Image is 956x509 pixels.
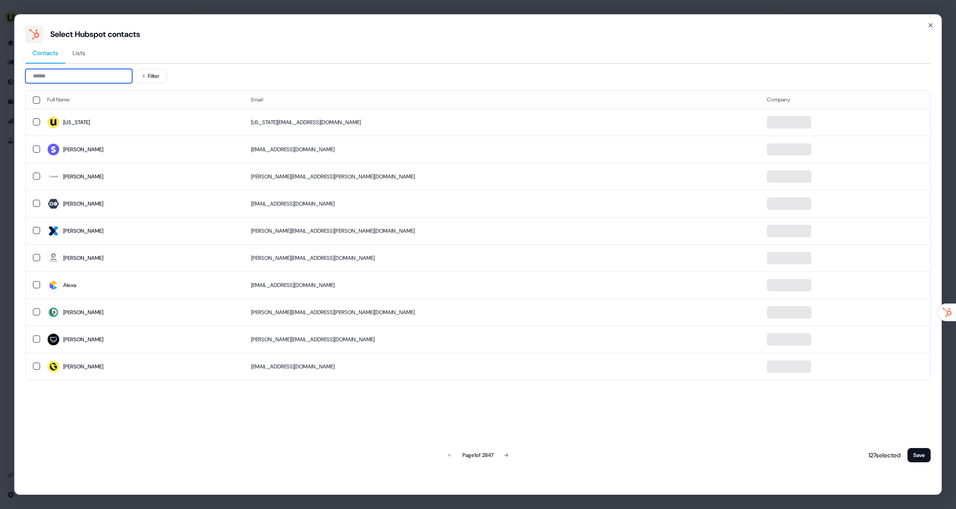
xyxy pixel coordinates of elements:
[244,91,760,109] th: Email
[760,91,930,109] th: Company
[63,118,90,127] div: [US_STATE]
[244,299,760,326] td: [PERSON_NAME][EMAIL_ADDRESS][PERSON_NAME][DOMAIN_NAME]
[244,244,760,271] td: [PERSON_NAME][EMAIL_ADDRESS][DOMAIN_NAME]
[462,451,494,460] div: Page 1 of 2847
[63,308,103,317] div: [PERSON_NAME]
[73,48,85,57] span: Lists
[244,190,760,217] td: [EMAIL_ADDRESS][DOMAIN_NAME]
[32,48,58,57] span: Contacts
[865,451,900,460] p: 127 selected
[63,199,103,208] div: [PERSON_NAME]
[244,217,760,244] td: [PERSON_NAME][EMAIL_ADDRESS][PERSON_NAME][DOMAIN_NAME]
[63,281,76,290] div: Alexa
[907,448,931,462] button: Save
[63,145,103,154] div: [PERSON_NAME]
[244,353,760,380] td: [EMAIL_ADDRESS][DOMAIN_NAME]
[63,172,103,181] div: [PERSON_NAME]
[136,69,167,83] button: Filter
[244,109,760,136] td: [US_STATE][EMAIL_ADDRESS][DOMAIN_NAME]
[40,91,244,109] th: Full Name
[63,226,103,235] div: [PERSON_NAME]
[244,271,760,299] td: [EMAIL_ADDRESS][DOMAIN_NAME]
[63,362,103,371] div: [PERSON_NAME]
[50,29,140,40] div: Select Hubspot contacts
[63,335,103,344] div: [PERSON_NAME]
[63,254,103,263] div: [PERSON_NAME]
[244,163,760,190] td: [PERSON_NAME][EMAIL_ADDRESS][PERSON_NAME][DOMAIN_NAME]
[244,136,760,163] td: [EMAIL_ADDRESS][DOMAIN_NAME]
[244,326,760,353] td: [PERSON_NAME][EMAIL_ADDRESS][DOMAIN_NAME]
